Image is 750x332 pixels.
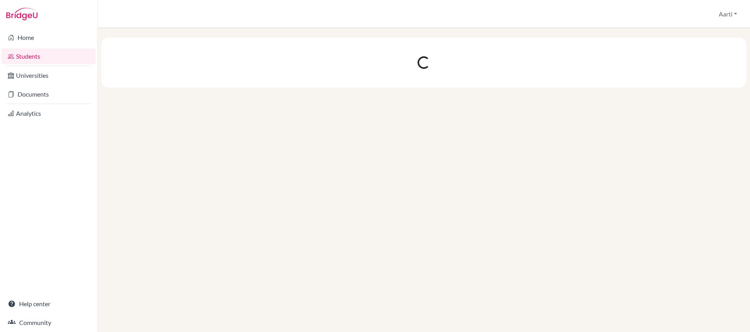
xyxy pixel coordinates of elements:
[2,86,96,102] a: Documents
[2,296,96,312] a: Help center
[2,30,96,45] a: Home
[2,68,96,83] a: Universities
[2,106,96,121] a: Analytics
[6,8,37,20] img: Bridge-U
[2,48,96,64] a: Students
[715,7,741,22] button: Aarti
[2,315,96,330] a: Community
